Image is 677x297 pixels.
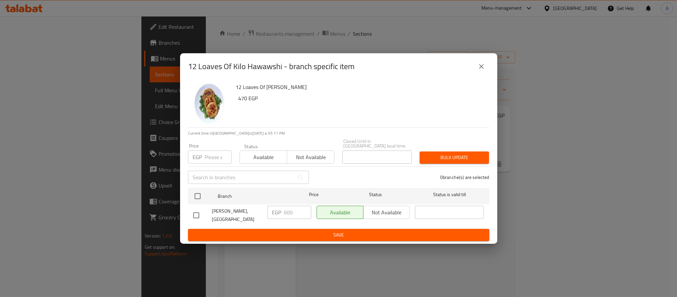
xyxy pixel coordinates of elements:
[188,130,489,136] p: Current time in [GEOGRAPHIC_DATA] is [DATE] 4:55:11 PM
[287,150,334,164] button: Not available
[284,206,311,219] input: Please enter price
[188,61,355,72] h2: 12 Loaves Of Kilo Hawawshi - branch specific item
[240,150,287,164] button: Available
[218,192,286,200] span: Branch
[415,191,484,199] span: Status is valid till
[292,191,336,199] span: Price
[341,191,410,199] span: Status
[193,231,484,239] span: Save
[272,208,281,216] p: EGP
[188,82,230,125] img: 12 Loaves Of Kilo Hawawshi
[243,152,284,162] span: Available
[205,150,232,164] input: Please enter price
[236,82,484,92] h6: 12 Loaves Of [PERSON_NAME]
[473,59,489,74] button: close
[440,174,489,181] p: 0 branche(s) are selected
[425,153,484,162] span: Bulk update
[188,229,489,241] button: Save
[188,171,294,184] input: Search in branches
[238,94,484,103] h6: 470 EGP
[420,151,489,164] button: Bulk update
[290,152,332,162] span: Not available
[212,207,262,224] span: [PERSON_NAME], [GEOGRAPHIC_DATA]
[193,153,202,161] p: EGP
